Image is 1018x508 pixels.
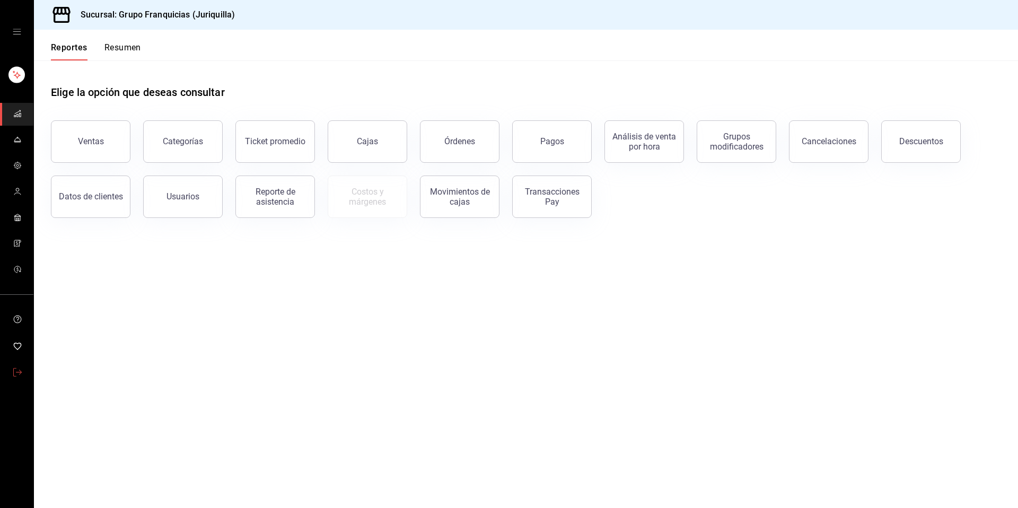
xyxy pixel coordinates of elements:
button: Reportes [51,42,87,60]
div: Pagos [540,136,564,146]
div: Ticket promedio [245,136,305,146]
div: navigation tabs [51,42,141,60]
div: Ventas [78,136,104,146]
div: Órdenes [444,136,475,146]
button: Movimientos de cajas [420,176,499,218]
button: Ventas [51,120,130,163]
button: Cancelaciones [789,120,868,163]
button: open drawer [13,28,21,36]
button: Ticket promedio [235,120,315,163]
div: Cajas [357,135,379,148]
button: Resumen [104,42,141,60]
h3: Sucursal: Grupo Franquicias (Juriquilla) [72,8,235,21]
div: Transacciones Pay [519,187,585,207]
div: Datos de clientes [59,191,123,202]
button: Transacciones Pay [512,176,592,218]
h1: Elige la opción que deseas consultar [51,84,225,100]
div: Grupos modificadores [704,132,769,152]
div: Cancelaciones [802,136,856,146]
button: Grupos modificadores [697,120,776,163]
div: Costos y márgenes [335,187,400,207]
div: Análisis de venta por hora [611,132,677,152]
div: Usuarios [166,191,199,202]
button: Descuentos [881,120,961,163]
button: Contrata inventarios para ver este reporte [328,176,407,218]
button: Órdenes [420,120,499,163]
button: Categorías [143,120,223,163]
button: Usuarios [143,176,223,218]
div: Reporte de asistencia [242,187,308,207]
div: Movimientos de cajas [427,187,493,207]
button: Reporte de asistencia [235,176,315,218]
button: Análisis de venta por hora [604,120,684,163]
button: Pagos [512,120,592,163]
a: Cajas [328,120,407,163]
div: Descuentos [899,136,943,146]
div: Categorías [163,136,203,146]
button: Datos de clientes [51,176,130,218]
